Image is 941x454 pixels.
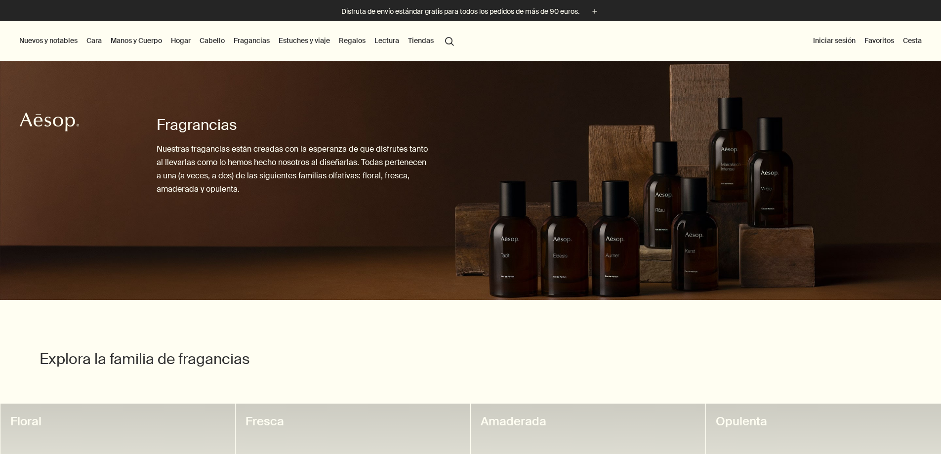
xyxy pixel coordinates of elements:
nav: supplementary [811,21,924,61]
a: Hogar [169,34,193,47]
h2: Explora la familia de fragancias [40,349,327,369]
button: Cesta [901,34,924,47]
svg: Aesop [20,112,79,132]
nav: primary [17,21,458,61]
a: Lectura [372,34,401,47]
h3: Amaderada [481,413,696,429]
h3: Floral [10,413,225,429]
a: Cara [84,34,104,47]
button: Nuevos y notables [17,34,80,47]
a: Estuches y viaje [277,34,332,47]
a: Manos y Cuerpo [109,34,164,47]
button: Disfruta de envío estándar gratis para todos los pedidos de más de 90 euros. [341,6,600,17]
a: Aesop [17,110,82,137]
button: Abrir la búsqueda [441,31,458,50]
h3: Opulenta [716,413,931,429]
a: Cabello [198,34,227,47]
h3: Fresca [245,413,460,429]
p: Nuestras fragancias están creadas con la esperanza de que disfrutes tanto al llevarlas como lo he... [157,142,431,196]
a: Regalos [337,34,368,47]
p: Disfruta de envío estándar gratis para todos los pedidos de más de 90 euros. [341,6,579,17]
a: Favoritos [862,34,896,47]
button: Tiendas [406,34,436,47]
button: Iniciar sesión [811,34,858,47]
a: Fragancias [232,34,272,47]
h1: Fragrancias [157,115,431,135]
